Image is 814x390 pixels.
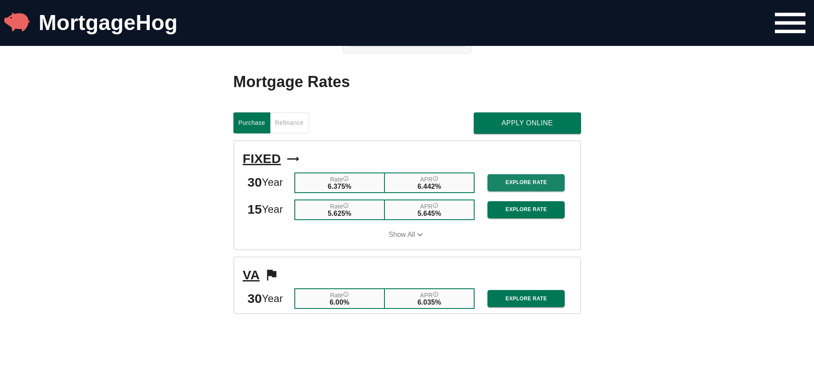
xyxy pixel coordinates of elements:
[343,291,349,297] svg: Interest Rate "rate", reflects the cost of borrowing. If the interest rate is 3% and your loan is...
[494,294,558,303] span: Explore Rate
[39,11,178,35] a: MortgageHog
[262,175,283,190] span: Year
[418,210,441,217] span: 5.645%
[494,205,558,214] span: Explore Rate
[487,201,565,218] button: Explore Rate
[420,291,439,298] label: APR
[243,224,572,245] button: Show All
[270,112,309,133] button: Refinance
[418,183,441,190] span: 6.442%
[330,175,349,182] label: Rate
[418,299,441,306] span: 6.035%
[233,71,581,93] h2: Mortgage Rates
[474,112,581,134] button: Apply Online
[243,150,281,168] span: FIXED
[248,290,262,308] span: 30
[233,112,270,133] button: Purchase
[262,202,283,217] span: Year
[433,175,439,181] svg: Annual Percentage Rate - The interest rate on the loan if lender fees were averaged into each mon...
[328,183,351,190] span: 6.375%
[487,290,565,307] button: Explore Rate
[4,9,30,35] img: MortgageHog Logo
[239,118,265,128] span: Purchase
[389,231,415,239] span: Show All
[275,118,304,128] span: Refinance
[330,299,349,306] span: 6.00%
[487,174,565,191] button: Explore Rate
[248,173,262,192] span: 30
[433,291,439,297] svg: Annual Percentage Rate - The interest rate on the loan if lender fees were averaged into each mon...
[262,291,283,306] span: Year
[483,117,572,129] span: Apply Online
[248,200,262,219] span: 15
[420,203,439,209] label: APR
[330,203,349,209] label: Rate
[330,291,349,298] label: Rate
[343,175,349,181] svg: Interest Rate "rate", reflects the cost of borrowing. If the interest rate is 3% and your loan is...
[433,203,439,209] svg: Annual Percentage Rate - The interest rate on the loan if lender fees were averaged into each mon...
[328,210,351,217] span: 5.625%
[420,175,439,182] label: APR
[494,178,558,187] span: Explore Rate
[243,266,260,284] span: VA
